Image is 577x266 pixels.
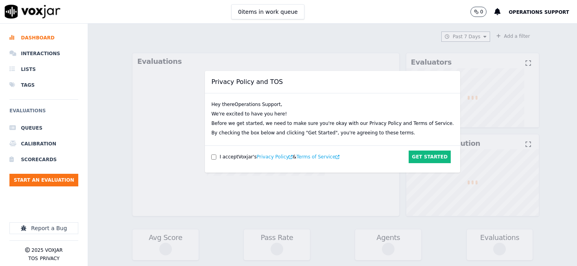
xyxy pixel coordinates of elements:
[509,7,577,17] button: Operations Support
[211,109,287,119] p: We're excited to have you here!
[211,128,415,138] p: By checking the box below and clicking "Get Started", you're agreeing to these terms.
[297,154,339,160] button: Terms of Service
[9,77,78,93] a: Tags
[257,154,293,160] button: Privacy Policy
[9,222,78,234] button: Report a Bug
[40,255,59,262] button: Privacy
[9,120,78,136] a: Queues
[9,136,78,152] a: Calibration
[211,100,282,109] p: Hey there Operations Support ,
[470,7,495,17] button: 0
[9,61,78,77] a: Lists
[9,106,78,120] h6: Evaluations
[211,119,454,128] p: Before we get started, we need to make sure you're okay with our Privacy Policy and Terms of Serv...
[31,247,63,253] p: 2025 Voxjar
[205,71,460,93] h2: Privacy Policy and TOS
[509,9,569,15] span: Operations Support
[9,30,78,46] a: Dashboard
[5,5,61,19] img: voxjar logo
[470,7,487,17] button: 0
[9,152,78,167] a: Scorecards
[9,174,78,186] button: Start an Evaluation
[9,46,78,61] a: Interactions
[28,255,38,262] button: TOS
[231,4,304,19] button: 0items in work queue
[409,151,451,163] button: Get Started
[219,154,339,160] div: I accept Voxjar 's &
[480,9,483,15] p: 0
